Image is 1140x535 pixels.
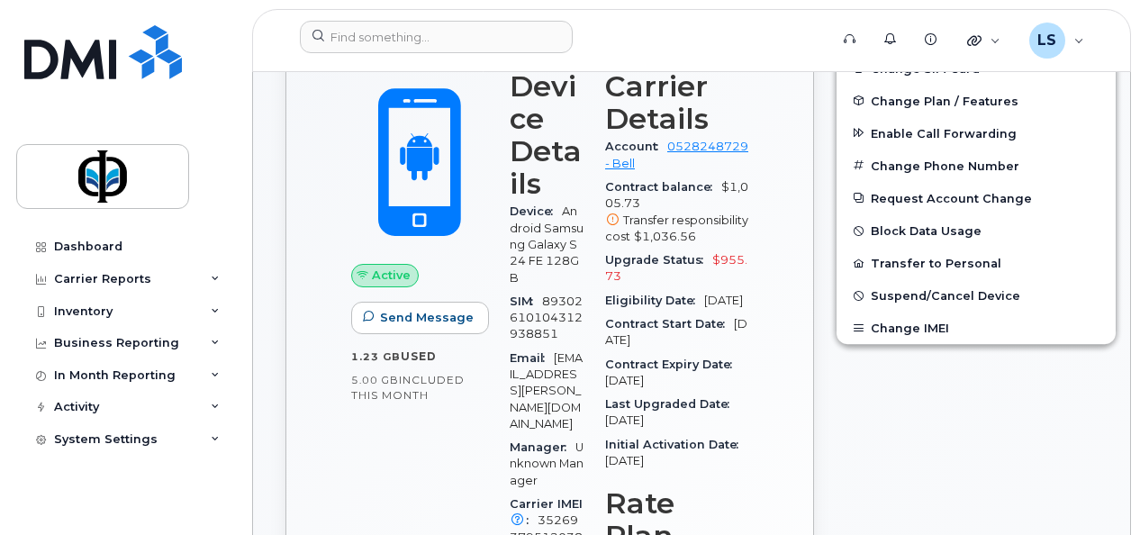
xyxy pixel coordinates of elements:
[510,440,575,454] span: Manager
[605,253,712,267] span: Upgrade Status
[510,295,583,341] span: 89302610104312938851
[837,312,1116,344] button: Change IMEI
[837,279,1116,312] button: Suspend/Cancel Device
[605,397,738,411] span: Last Upgraded Date
[871,126,1017,140] span: Enable Call Forwarding
[605,140,748,169] a: 0528248729 - Bell
[634,230,696,243] span: $1,036.56
[510,351,554,365] span: Email
[871,289,1020,303] span: Suspend/Cancel Device
[955,23,1013,59] div: Quicklinks
[837,117,1116,150] button: Enable Call Forwarding
[605,180,748,245] span: $1,005.73
[510,351,583,431] span: [EMAIL_ADDRESS][PERSON_NAME][DOMAIN_NAME]
[351,374,399,386] span: 5.00 GB
[380,309,474,326] span: Send Message
[837,85,1116,117] button: Change Plan / Features
[1017,23,1097,59] div: Luciann Sacrey
[605,358,741,371] span: Contract Expiry Date
[401,349,437,363] span: used
[605,438,747,451] span: Initial Activation Date
[605,454,644,467] span: [DATE]
[871,94,1018,107] span: Change Plan / Features
[837,182,1116,214] button: Request Account Change
[300,21,573,53] input: Find something...
[605,317,734,331] span: Contract Start Date
[837,247,1116,279] button: Transfer to Personal
[837,150,1116,182] button: Change Phone Number
[351,373,465,403] span: included this month
[704,294,743,307] span: [DATE]
[351,302,489,334] button: Send Message
[605,70,748,135] h3: Carrier Details
[510,497,583,527] span: Carrier IMEI
[1037,30,1056,51] span: LS
[605,140,667,153] span: Account
[605,213,748,243] span: Transfer responsibility cost
[510,70,584,200] h3: Device Details
[351,350,401,363] span: 1.23 GB
[605,413,644,427] span: [DATE]
[837,214,1116,247] button: Block Data Usage
[605,180,721,194] span: Contract balance
[372,267,411,284] span: Active
[510,204,584,284] span: Android Samsung Galaxy S24 FE 128GB
[510,204,562,218] span: Device
[510,295,542,308] span: SIM
[510,440,584,487] span: Unknown Manager
[605,374,644,387] span: [DATE]
[605,294,704,307] span: Eligibility Date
